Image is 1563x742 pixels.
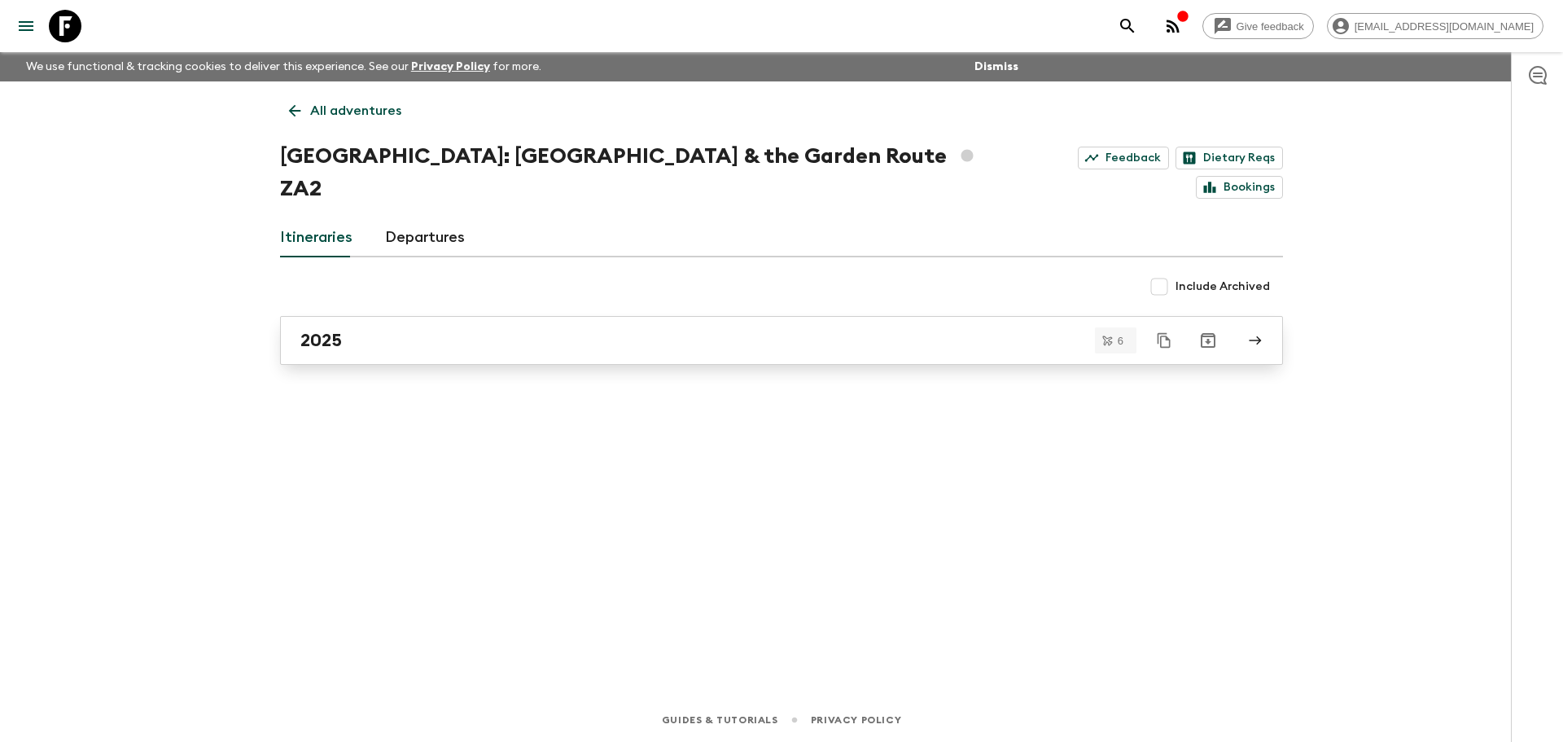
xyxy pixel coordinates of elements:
[411,61,490,72] a: Privacy Policy
[970,55,1022,78] button: Dismiss
[310,101,401,121] p: All adventures
[1192,324,1224,357] button: Archive
[1327,13,1543,39] div: [EMAIL_ADDRESS][DOMAIN_NAME]
[1078,147,1169,169] a: Feedback
[280,218,352,257] a: Itineraries
[1176,279,1270,295] span: Include Archived
[280,140,987,205] h1: [GEOGRAPHIC_DATA]: [GEOGRAPHIC_DATA] & the Garden Route ZA2
[1111,10,1144,42] button: search adventures
[662,711,778,729] a: Guides & Tutorials
[280,94,410,127] a: All adventures
[280,316,1283,365] a: 2025
[385,218,465,257] a: Departures
[1346,20,1543,33] span: [EMAIL_ADDRESS][DOMAIN_NAME]
[20,52,548,81] p: We use functional & tracking cookies to deliver this experience. See our for more.
[1108,336,1133,346] span: 6
[10,10,42,42] button: menu
[1202,13,1314,39] a: Give feedback
[1176,147,1283,169] a: Dietary Reqs
[1149,326,1179,355] button: Duplicate
[300,330,342,351] h2: 2025
[811,711,901,729] a: Privacy Policy
[1228,20,1313,33] span: Give feedback
[1196,176,1283,199] a: Bookings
